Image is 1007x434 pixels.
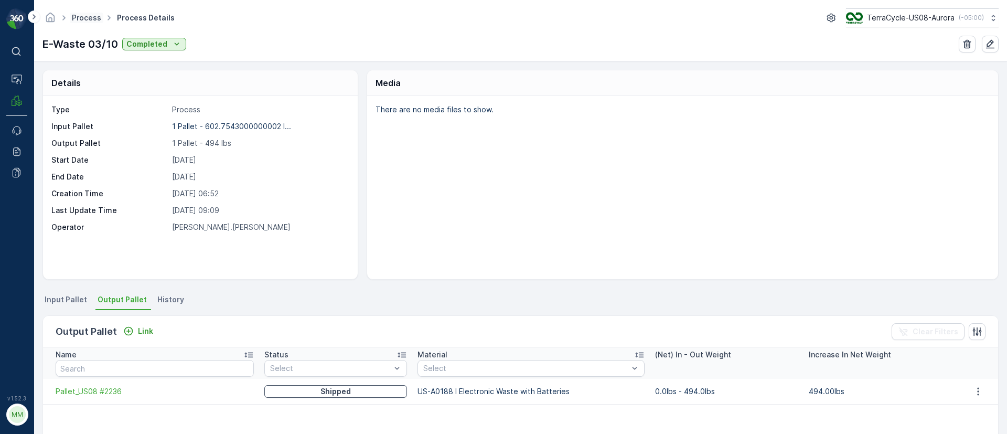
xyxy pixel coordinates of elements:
p: US-A0188 I Electronic Waste with Batteries [417,386,645,397]
span: v 1.52.3 [6,395,27,401]
p: [DATE] 06:52 [172,188,347,199]
p: Last Update Time [51,205,168,216]
button: Completed [122,38,186,50]
img: image_ci7OI47.png [846,12,863,24]
p: Name [56,350,77,360]
p: Select [270,363,391,374]
img: logo [6,8,27,29]
p: Creation Time [51,188,168,199]
button: MM [6,404,27,426]
p: Output Pallet [56,324,117,339]
p: (Net) In - Out Weight [655,350,731,360]
p: Status [264,350,288,360]
p: [PERSON_NAME].[PERSON_NAME] [172,222,347,232]
p: Increase In Net Weight [809,350,891,360]
p: ( -05:00 ) [959,14,984,22]
button: Link [119,325,157,337]
a: Process [72,13,101,22]
p: Type [51,104,168,115]
p: [DATE] [172,155,347,165]
span: History [157,294,184,305]
p: Link [138,326,153,336]
p: Process [172,104,347,115]
span: Process Details [115,13,177,23]
p: Clear Filters [913,326,958,337]
p: Select [423,363,628,374]
p: [DATE] [172,172,347,182]
p: Start Date [51,155,168,165]
p: Operator [51,222,168,232]
p: Input Pallet [51,121,168,132]
p: 0.0lbs - 494.0lbs [655,386,798,397]
button: TerraCycle-US08-Aurora(-05:00) [846,8,999,27]
a: Homepage [45,16,56,25]
p: 494.00lbs [809,386,951,397]
p: E-Waste 03/10 [42,36,118,52]
span: Output Pallet [98,294,147,305]
div: MM [9,406,26,423]
button: Clear Filters [892,323,965,340]
a: Pallet_US08 #2236 [56,386,254,397]
button: Shipped [264,385,407,398]
input: Search [56,360,254,377]
span: Input Pallet [45,294,87,305]
p: 1 Pallet - 602.7543000000002 l... [172,122,291,131]
p: Media [376,77,401,89]
p: Material [417,350,447,360]
p: There are no media files to show. [376,104,987,115]
p: 1 Pallet - 494 lbs [172,138,347,149]
p: [DATE] 09:09 [172,205,347,216]
p: End Date [51,172,168,182]
p: TerraCycle-US08-Aurora [867,13,955,23]
p: Details [51,77,81,89]
p: Completed [126,39,167,49]
p: Shipped [320,386,351,397]
p: Output Pallet [51,138,168,149]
